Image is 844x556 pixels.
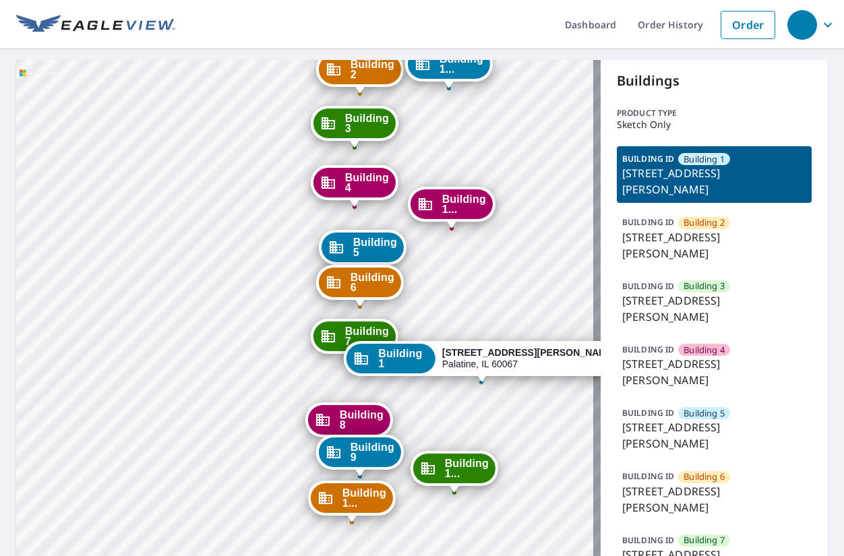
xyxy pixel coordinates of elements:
[319,230,406,272] div: Dropped pin, building Building 5, Commercial property, 42 North Smith Street Palatine, IL 60067
[411,451,498,493] div: Dropped pin, building Building 11, Commercial property, 42 North Smith Street Palatine, IL 60067
[440,54,483,74] span: Building 1...
[311,165,398,207] div: Dropped pin, building Building 4, Commercial property, 42 North Smith Street Palatine, IL 60067
[408,187,495,228] div: Dropped pin, building Building 12, Commercial property, 42 North Smith Street Palatine, IL 60067
[622,356,806,388] p: [STREET_ADDRESS][PERSON_NAME]
[622,229,806,261] p: [STREET_ADDRESS][PERSON_NAME]
[622,280,674,292] p: BUILDING ID
[622,344,674,355] p: BUILDING ID
[353,237,397,257] span: Building 5
[316,265,404,307] div: Dropped pin, building Building 6, Commercial property, 42 North Smith Street Palatine, IL 60067
[405,47,493,88] div: Dropped pin, building Building 13, Commercial property, 42 North Smith Street Palatine, IL 60067
[622,292,806,325] p: [STREET_ADDRESS][PERSON_NAME]
[340,410,384,430] span: Building 8
[622,419,806,452] p: [STREET_ADDRESS][PERSON_NAME]
[622,534,674,546] p: BUILDING ID
[378,348,429,369] span: Building 1
[684,534,725,547] span: Building 7
[351,272,394,292] span: Building 6
[622,165,806,197] p: [STREET_ADDRESS][PERSON_NAME]
[16,15,175,35] img: EV Logo
[442,347,616,358] strong: [STREET_ADDRESS][PERSON_NAME]
[442,347,610,370] div: Palatine, IL 60067
[311,319,398,361] div: Dropped pin, building Building 7, Commercial property, 42 North Smith Street Palatine, IL 60067
[345,326,389,346] span: Building 7
[351,442,394,462] span: Building 9
[684,153,725,166] span: Building 1
[308,481,396,522] div: Dropped pin, building Building 10, Commercial property, 42 North Smith Street Palatine, IL 60067
[622,483,806,516] p: [STREET_ADDRESS][PERSON_NAME]
[622,407,674,419] p: BUILDING ID
[622,216,674,228] p: BUILDING ID
[721,11,775,39] a: Order
[684,407,725,420] span: Building 5
[684,216,725,229] span: Building 2
[351,59,394,80] span: Building 2
[684,344,725,357] span: Building 4
[445,458,489,478] span: Building 1...
[345,173,389,193] span: Building 4
[684,470,725,483] span: Building 6
[617,107,812,119] p: Product type
[684,280,725,292] span: Building 3
[622,153,674,164] p: BUILDING ID
[622,470,674,482] p: BUILDING ID
[305,402,393,444] div: Dropped pin, building Building 8, Commercial property, 42 North Smith Street Palatine, IL 60067
[345,113,389,133] span: Building 3
[316,435,404,476] div: Dropped pin, building Building 9, Commercial property, 42 North Smith Street Palatine, IL 60067
[617,71,812,91] p: Buildings
[342,488,386,508] span: Building 1...
[442,194,486,214] span: Building 1...
[311,106,398,148] div: Dropped pin, building Building 3, Commercial property, 42 North Smith Street Palatine, IL 60067
[617,119,812,130] p: Sketch Only
[316,52,404,94] div: Dropped pin, building Building 2, Commercial property, 42 North Smith Street Palatine, IL 60067
[344,341,619,383] div: Dropped pin, building Building 1, Commercial property, 42 North Smith Street Palatine, IL 60067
